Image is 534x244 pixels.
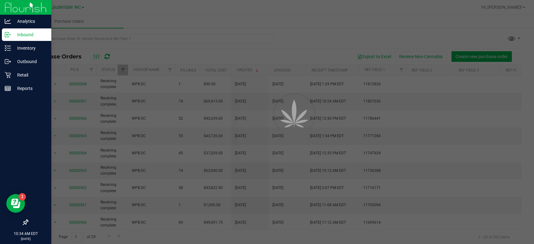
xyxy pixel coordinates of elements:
inline-svg: Inventory [5,45,11,51]
p: Outbound [11,58,48,65]
inline-svg: Outbound [5,58,11,65]
inline-svg: Reports [5,85,11,92]
inline-svg: Analytics [5,18,11,24]
p: Reports [11,85,48,92]
inline-svg: Retail [5,72,11,78]
iframe: Resource center unread badge [18,193,26,201]
p: Analytics [11,17,48,25]
inline-svg: Inbound [5,32,11,38]
p: [DATE] [3,237,48,241]
p: Retail [11,71,48,79]
iframe: Resource center [6,194,25,213]
p: Inventory [11,44,48,52]
p: 10:34 AM EDT [3,231,48,237]
p: Inbound [11,31,48,38]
